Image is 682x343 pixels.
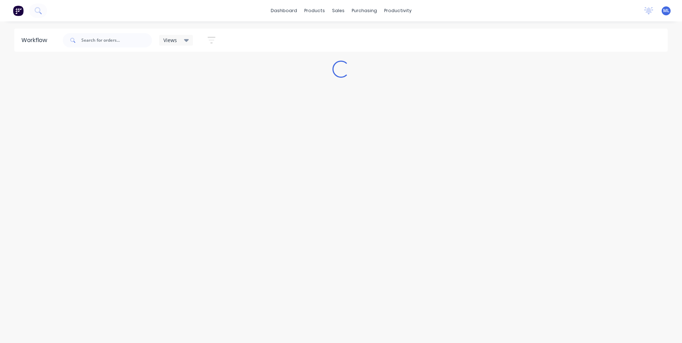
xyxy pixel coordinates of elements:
[163,36,177,44] span: Views
[348,5,381,16] div: purchasing
[663,7,670,14] span: ML
[301,5,329,16] div: products
[81,33,152,47] input: Search for orders...
[13,5,24,16] img: Factory
[329,5,348,16] div: sales
[381,5,415,16] div: productivity
[21,36,51,45] div: Workflow
[267,5,301,16] a: dashboard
